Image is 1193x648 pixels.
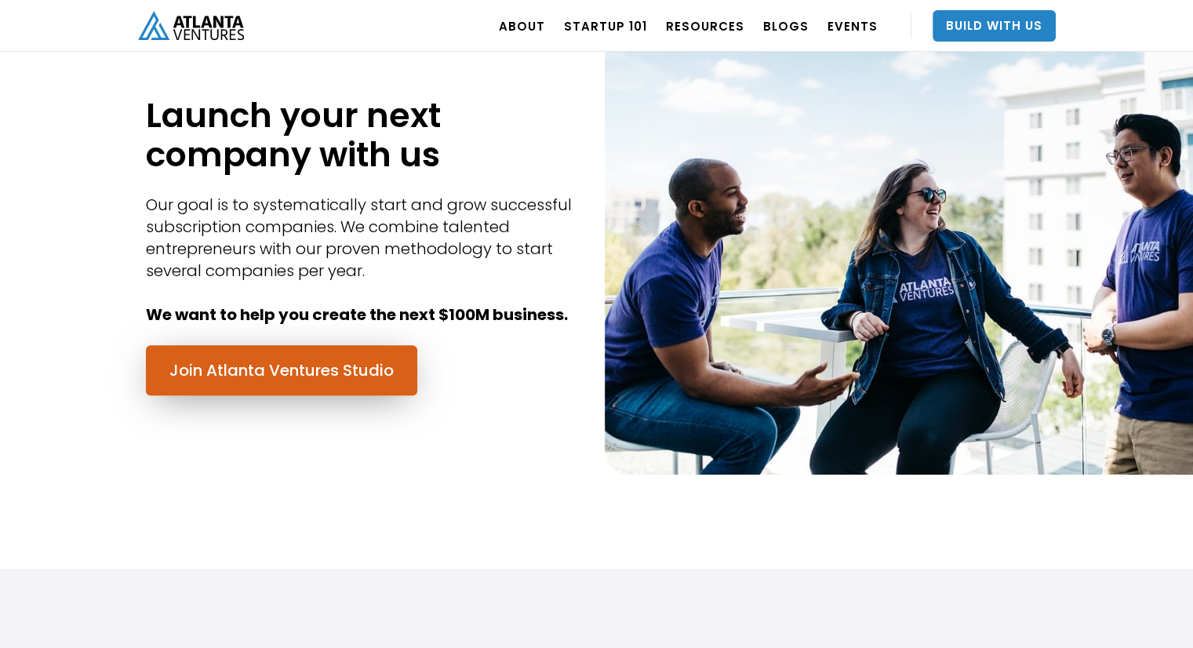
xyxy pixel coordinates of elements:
a: RESOURCES [666,4,744,48]
strong: We want to help you create the next $100M business. [146,304,568,326]
h1: Launch your next company with us [146,96,581,174]
a: EVENTS [827,4,878,48]
a: Join Atlanta Ventures Studio [146,345,417,395]
div: Our goal is to systematically start and grow successful subscription companies. We combine talent... [146,194,581,326]
a: Build With Us [933,10,1056,42]
a: ABOUT [499,4,545,48]
a: BLOGS [763,4,809,48]
a: Startup 101 [564,4,647,48]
